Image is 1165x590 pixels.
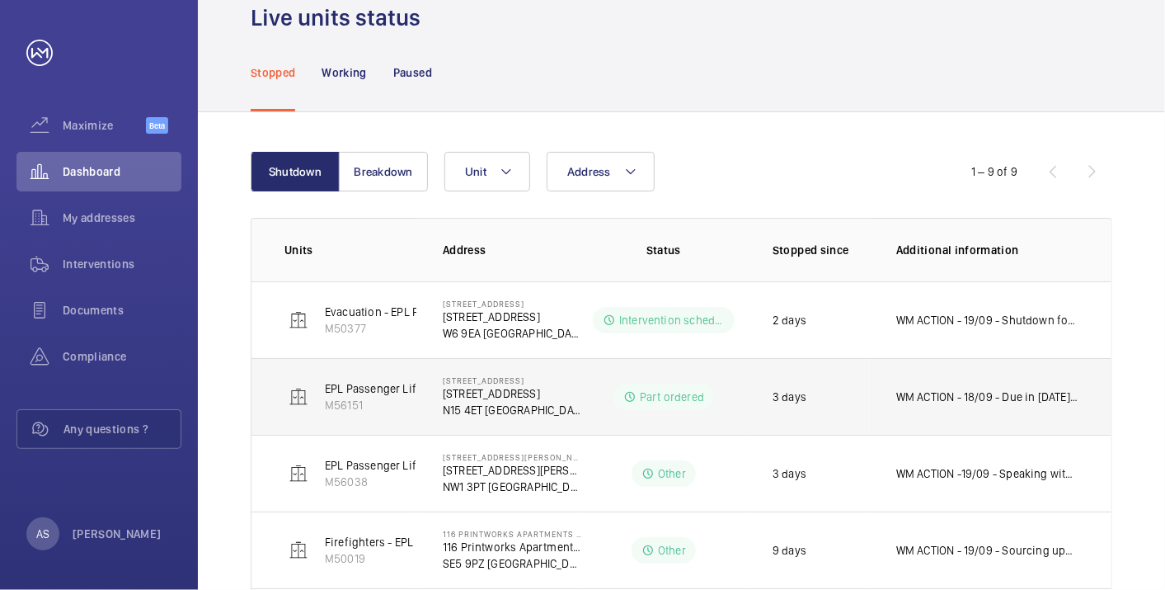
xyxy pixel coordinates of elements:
[325,380,420,397] p: EPL Passenger Lift
[251,64,295,81] p: Stopped
[393,64,432,81] p: Paused
[443,242,581,258] p: Address
[443,402,581,418] p: N15 4ET [GEOGRAPHIC_DATA]
[593,242,735,258] p: Status
[773,542,806,559] p: 9 days
[325,304,510,320] p: Evacuation - EPL Passenger Lift No 1
[325,397,420,413] p: M56151
[971,163,1017,180] div: 1 – 9 of 9
[443,385,581,402] p: [STREET_ADDRESS]
[63,421,181,437] span: Any questions ?
[325,320,510,337] p: M50377
[146,117,168,134] span: Beta
[322,64,366,81] p: Working
[325,534,488,550] p: Firefighters - EPL Flats 1-65 No 1
[73,526,162,542] p: [PERSON_NAME]
[773,242,870,258] p: Stopped since
[443,299,581,309] p: [STREET_ADDRESS]
[289,310,308,330] img: elevator.svg
[773,389,806,405] p: 3 days
[63,348,181,365] span: Compliance
[444,152,530,191] button: Unit
[443,529,581,539] p: 116 Printworks Apartments Flats 1-65 - High Risk Building
[443,555,581,572] p: SE5 9PZ [GEOGRAPHIC_DATA]
[658,465,686,482] p: Other
[63,210,181,226] span: My addresses
[251,2,420,33] h1: Live units status
[339,152,428,191] button: Breakdown
[325,550,488,567] p: M50019
[896,542,1078,559] p: WM ACTION - 19/09 - Sourcing upgrade on drive chasing suppliers 16/09 - Tek in communications wit...
[325,474,420,490] p: M56038
[284,242,416,258] p: Units
[773,312,806,328] p: 2 days
[63,163,181,180] span: Dashboard
[896,312,1078,328] p: WM ACTION - 19/09 - Shutdown for new pick up rollers as requested from client 18/09 - Follow up [...
[640,389,704,405] p: Part ordered
[443,539,581,555] p: 116 Printworks Apartments Flats 1-65
[773,465,806,482] p: 3 days
[465,165,486,178] span: Unit
[443,375,581,385] p: [STREET_ADDRESS]
[63,302,181,319] span: Documents
[547,152,655,191] button: Address
[63,256,181,272] span: Interventions
[36,526,49,542] p: AS
[63,117,146,134] span: Maximize
[443,479,581,495] p: NW1 3PT [GEOGRAPHIC_DATA]
[567,165,611,178] span: Address
[896,389,1078,405] p: WM ACTION - 18/09 - Due in [DATE] Part ordered ETA TBC. 17.09.25 [DATE] - Edges required
[619,312,725,328] p: Intervention scheduled
[443,462,581,479] p: [STREET_ADDRESS][PERSON_NAME]
[289,464,308,484] img: elevator.svg
[896,242,1078,258] p: Additional information
[896,465,1078,482] p: WM ACTION -19/09 - Speaking with suppliers for [PERSON_NAME] 18/09 Repairs attended, air cord rol...
[443,325,581,342] p: W6 9EA [GEOGRAPHIC_DATA]
[443,452,581,462] p: [STREET_ADDRESS][PERSON_NAME]
[289,387,308,407] img: elevator.svg
[658,542,686,559] p: Other
[443,309,581,325] p: [STREET_ADDRESS]
[251,152,340,191] button: Shutdown
[289,540,308,560] img: elevator.svg
[325,457,420,474] p: EPL Passenger Lift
